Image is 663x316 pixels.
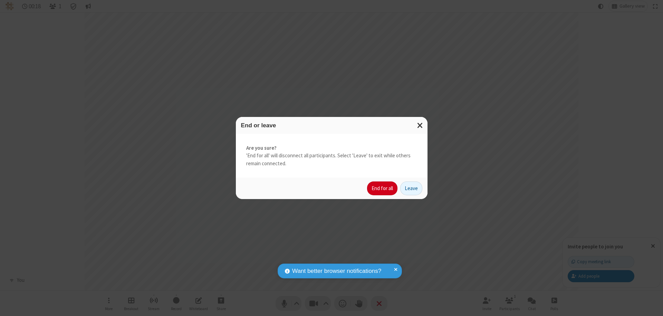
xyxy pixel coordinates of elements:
h3: End or leave [241,122,422,129]
button: End for all [367,181,397,195]
div: 'End for all' will disconnect all participants. Select 'Leave' to exit while others remain connec... [236,134,427,178]
button: Close modal [413,117,427,134]
span: Want better browser notifications? [292,267,381,276]
button: Leave [400,181,422,195]
strong: Are you sure? [246,144,417,152]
